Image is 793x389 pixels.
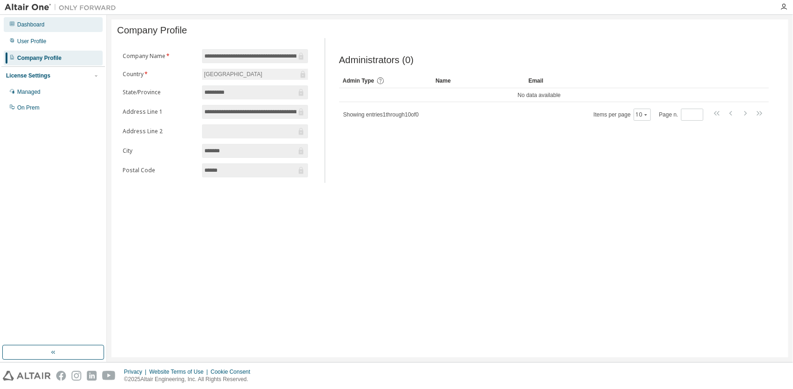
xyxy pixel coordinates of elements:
[594,109,651,121] span: Items per page
[72,371,81,381] img: instagram.svg
[343,78,374,84] span: Admin Type
[17,21,45,28] div: Dashboard
[203,69,263,79] div: [GEOGRAPHIC_DATA]
[17,38,46,45] div: User Profile
[17,88,40,96] div: Managed
[123,52,197,60] label: Company Name
[124,368,149,376] div: Privacy
[124,376,256,383] p: © 2025 Altair Engineering, Inc. All Rights Reserved.
[636,111,649,118] button: 10
[436,73,521,88] div: Name
[659,109,703,121] span: Page n.
[123,147,197,155] label: City
[123,167,197,174] label: Postal Code
[17,54,61,62] div: Company Profile
[5,3,121,12] img: Altair One
[529,73,614,88] div: Email
[343,111,419,118] span: Showing entries 1 through 10 of 0
[17,104,39,111] div: On Prem
[123,71,197,78] label: Country
[87,371,97,381] img: linkedin.svg
[117,25,187,36] span: Company Profile
[56,371,66,381] img: facebook.svg
[202,69,308,80] div: [GEOGRAPHIC_DATA]
[3,371,51,381] img: altair_logo.svg
[339,88,740,102] td: No data available
[6,72,50,79] div: License Settings
[339,55,414,65] span: Administrators (0)
[123,128,197,135] label: Address Line 2
[123,89,197,96] label: State/Province
[210,368,256,376] div: Cookie Consent
[102,371,116,381] img: youtube.svg
[149,368,210,376] div: Website Terms of Use
[123,108,197,116] label: Address Line 1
